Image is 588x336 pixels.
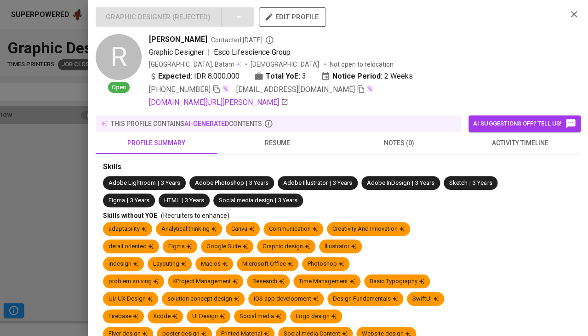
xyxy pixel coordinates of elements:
[469,179,471,188] span: |
[168,242,192,251] div: Figma
[254,295,318,303] div: iOS app development
[96,34,142,80] div: R
[103,162,573,172] div: Skills
[108,242,154,251] div: detail oriented
[252,277,284,286] div: Research
[283,179,328,186] span: Adobe Illustrator
[161,212,229,219] span: (Recruiters to enhance)
[149,85,211,94] span: [PHONE_NUMBER]
[219,197,273,204] span: Social media design
[108,83,130,92] span: Open
[108,179,156,186] span: Adobe Lightroom
[206,242,248,251] div: Google Suite
[367,179,410,186] span: Adobe InDesign
[259,7,326,27] button: edit profile
[195,179,244,186] span: Adobe Photoshop
[164,197,180,204] span: HTML
[108,277,159,286] div: problem solving
[412,295,439,303] div: SwiftUI
[108,225,147,233] div: adaptability
[108,260,138,268] div: indesign
[127,196,128,205] span: |
[149,48,204,57] span: Graphic Designer
[308,260,344,268] div: Photoshop
[149,60,241,69] div: [GEOGRAPHIC_DATA], Batam
[111,119,262,128] p: this profile contains contents
[185,197,204,204] span: 3 Years
[259,13,326,20] a: edit profile
[242,260,293,268] div: Microsoft Office
[223,137,333,149] span: resume
[265,35,274,45] svg: By Batam recruiter
[149,71,240,82] div: IDR 8.000.000
[214,48,291,57] span: Esco Lifescience Group
[473,179,492,186] span: 3 Years
[249,179,268,186] span: 3 Years
[330,179,331,188] span: |
[275,196,276,205] span: |
[415,179,434,186] span: 3 Years
[101,137,211,149] span: profile summary
[153,260,186,268] div: Layouting
[182,196,183,205] span: |
[344,137,454,149] span: notes (0)
[302,71,306,82] span: 3
[192,312,225,321] div: UI Design
[108,295,153,303] div: UI/ UX Design
[370,277,424,286] div: Basic Typography
[333,295,398,303] div: Design Fundamentals
[449,179,468,186] span: Sketch
[108,312,138,321] div: Firebase
[153,312,177,321] div: Xcode
[240,312,281,321] div: Social media
[473,118,576,129] span: AI suggestions off? Tell us!
[130,197,149,204] span: 3 Years
[333,179,352,186] span: 3 Years
[468,115,581,132] button: AI suggestions off? Tell us!
[208,47,210,58] span: |
[296,312,337,321] div: Logo design
[108,197,125,204] span: Figma
[173,277,238,286] div: Project Management
[278,197,297,204] span: 3 Years
[332,71,382,82] b: Notice Period:
[246,179,247,188] span: |
[149,97,288,108] a: [DOMAIN_NAME][URL][PERSON_NAME]
[321,71,413,82] div: 2 Weeks
[330,60,394,69] p: Not open to relocation
[251,60,320,69] span: [DEMOGRAPHIC_DATA]
[266,11,319,23] span: edit profile
[158,71,192,82] b: Expected:
[184,120,229,127] span: AI-generated
[231,225,254,233] div: Canva
[325,242,356,251] div: Illustrator
[167,295,239,303] div: solution concept design
[158,179,159,188] span: |
[366,85,373,92] img: magic_wand.svg
[263,242,310,251] div: Graphic design
[236,85,355,94] span: [EMAIL_ADDRESS][DOMAIN_NAME]
[201,260,228,268] div: Mac os
[269,225,318,233] div: Communication
[266,71,300,82] b: Total YoE:
[161,225,217,233] div: Analytical thinking
[222,85,229,92] img: magic_wand.svg
[103,212,157,219] span: Skills without YOE
[149,34,207,45] span: [PERSON_NAME]
[211,35,274,45] span: Contacted [DATE]
[299,277,355,286] div: Tịme Management
[465,137,575,149] span: activity timeline
[161,179,180,186] span: 3 Years
[332,225,405,233] div: Creativity And Innovation
[412,179,413,188] span: |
